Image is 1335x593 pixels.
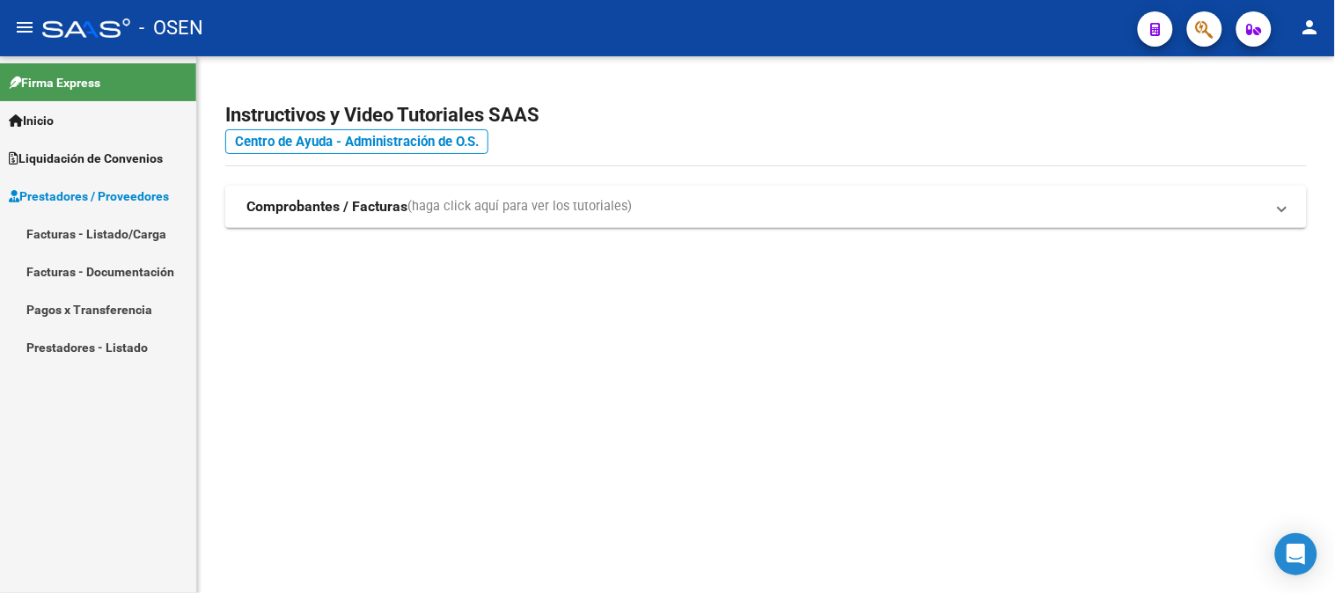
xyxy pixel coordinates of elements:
[225,99,1307,132] h2: Instructivos y Video Tutoriales SAAS
[407,197,632,216] span: (haga click aquí para ver los tutoriales)
[225,129,488,154] a: Centro de Ayuda - Administración de O.S.
[9,111,54,130] span: Inicio
[1300,17,1321,38] mat-icon: person
[14,17,35,38] mat-icon: menu
[246,197,407,216] strong: Comprobantes / Facturas
[225,186,1307,228] mat-expansion-panel-header: Comprobantes / Facturas(haga click aquí para ver los tutoriales)
[139,9,203,48] span: - OSEN
[9,73,100,92] span: Firma Express
[9,187,169,206] span: Prestadores / Proveedores
[1275,533,1317,575] div: Open Intercom Messenger
[9,149,163,168] span: Liquidación de Convenios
